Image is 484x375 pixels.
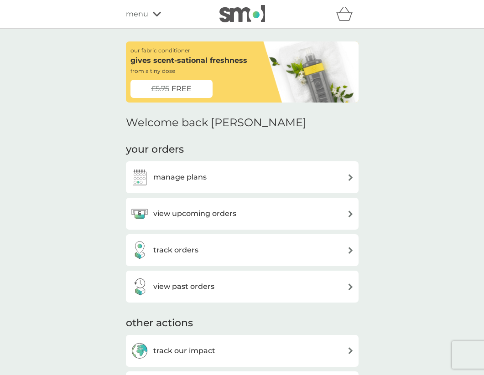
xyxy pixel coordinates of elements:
[153,281,214,293] h3: view past orders
[151,83,169,95] span: £5.75
[130,67,175,75] p: from a tiny dose
[347,283,354,290] img: arrow right
[126,8,148,20] span: menu
[130,55,247,67] p: gives scent-sational freshness
[153,208,236,220] h3: view upcoming orders
[347,247,354,254] img: arrow right
[347,347,354,354] img: arrow right
[347,174,354,181] img: arrow right
[126,116,307,129] h2: Welcome back [PERSON_NAME]
[336,5,359,23] div: basket
[126,316,193,330] h3: other actions
[172,83,192,95] span: FREE
[219,5,265,22] img: smol
[347,211,354,217] img: arrow right
[153,244,198,256] h3: track orders
[126,143,184,157] h3: your orders
[130,46,190,55] p: our fabric conditioner
[153,345,215,357] h3: track our impact
[153,171,207,183] h3: manage plans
